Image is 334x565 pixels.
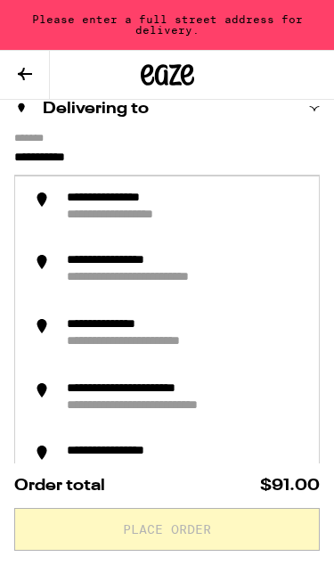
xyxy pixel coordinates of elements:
h2: Delivering to [43,101,149,117]
button: Place Order [14,508,320,551]
span: Hi. Need any help? [12,13,147,30]
span: Order total [14,478,105,494]
span: Place Order [123,523,211,536]
span: $91.00 [260,478,320,494]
